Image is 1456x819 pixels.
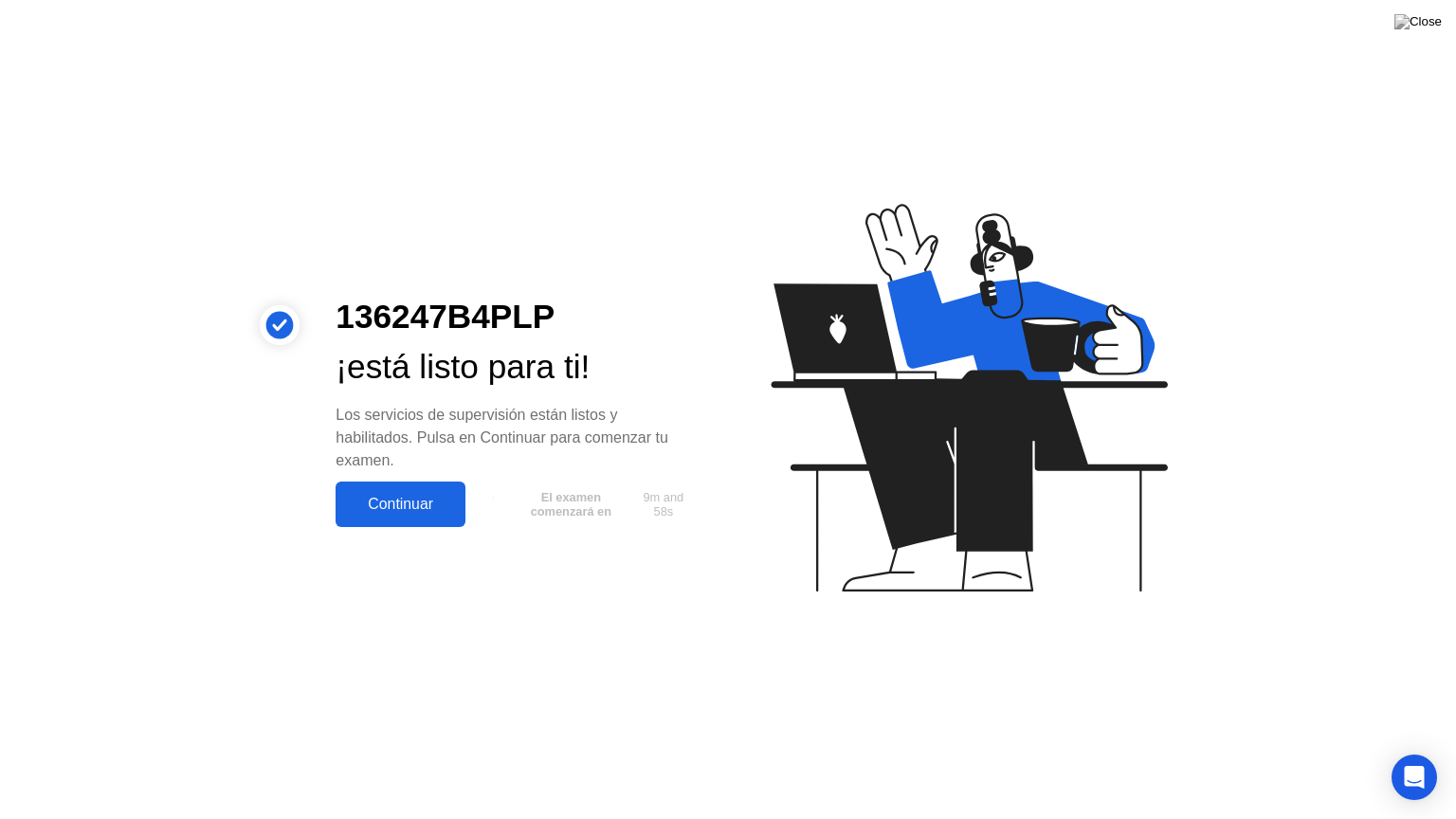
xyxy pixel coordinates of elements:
div: Open Intercom Messenger [1392,755,1437,800]
div: 136247B4PLP [336,292,698,342]
div: ¡está listo para ti! [336,342,698,392]
img: Close [1394,14,1442,29]
button: El examen comenzará en9m and 58s [475,486,698,522]
span: 9m and 58s [636,490,691,519]
button: Continuar [336,482,465,527]
div: Los servicios de supervisión están listos y habilitados. Pulsa en Continuar para comenzar tu examen. [336,404,698,472]
div: Continuar [341,496,460,513]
